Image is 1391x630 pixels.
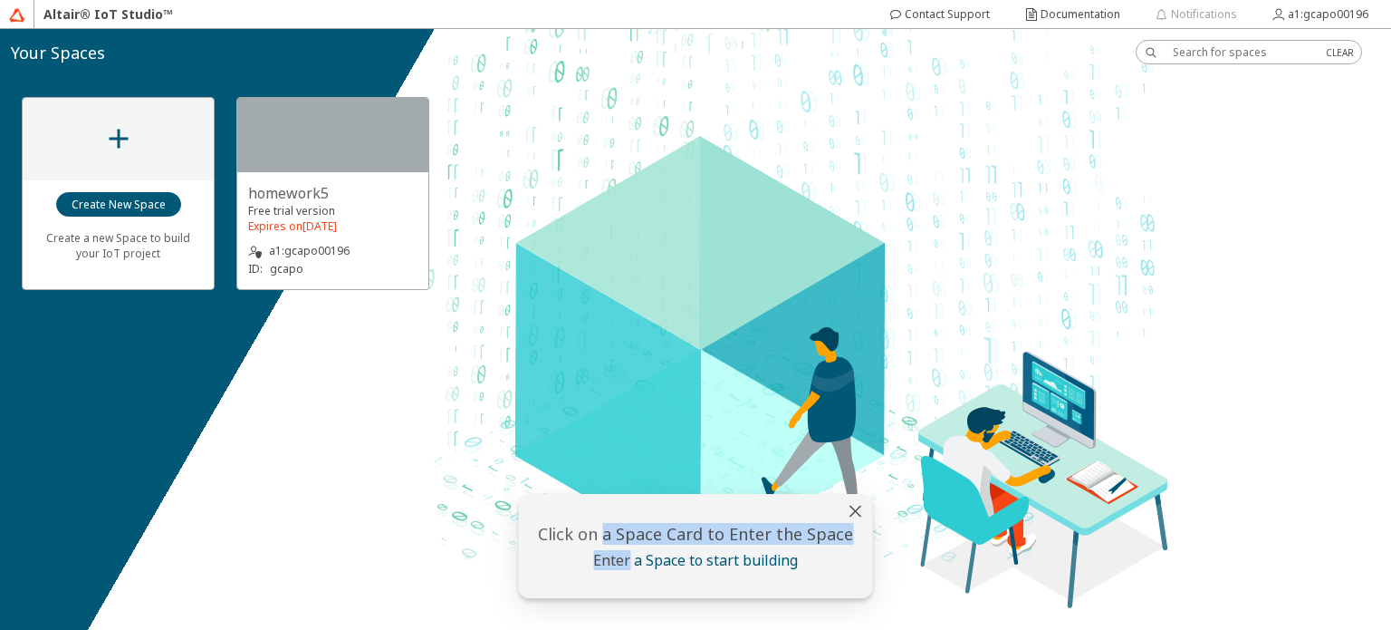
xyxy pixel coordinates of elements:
[530,550,862,570] unity-typography: Enter a Space to start building
[248,203,417,218] unity-typography: Free trial version
[34,218,203,273] unity-typography: Create a new Space to build your IoT project
[248,242,417,260] unity-typography: a1:gcapo00196
[530,523,862,545] unity-typography: Click on a Space Card to Enter the Space
[270,261,303,276] p: gcapo
[248,261,263,276] p: ID:
[248,218,417,234] unity-typography: Expires on [DATE]
[248,183,417,203] unity-typography: homework5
